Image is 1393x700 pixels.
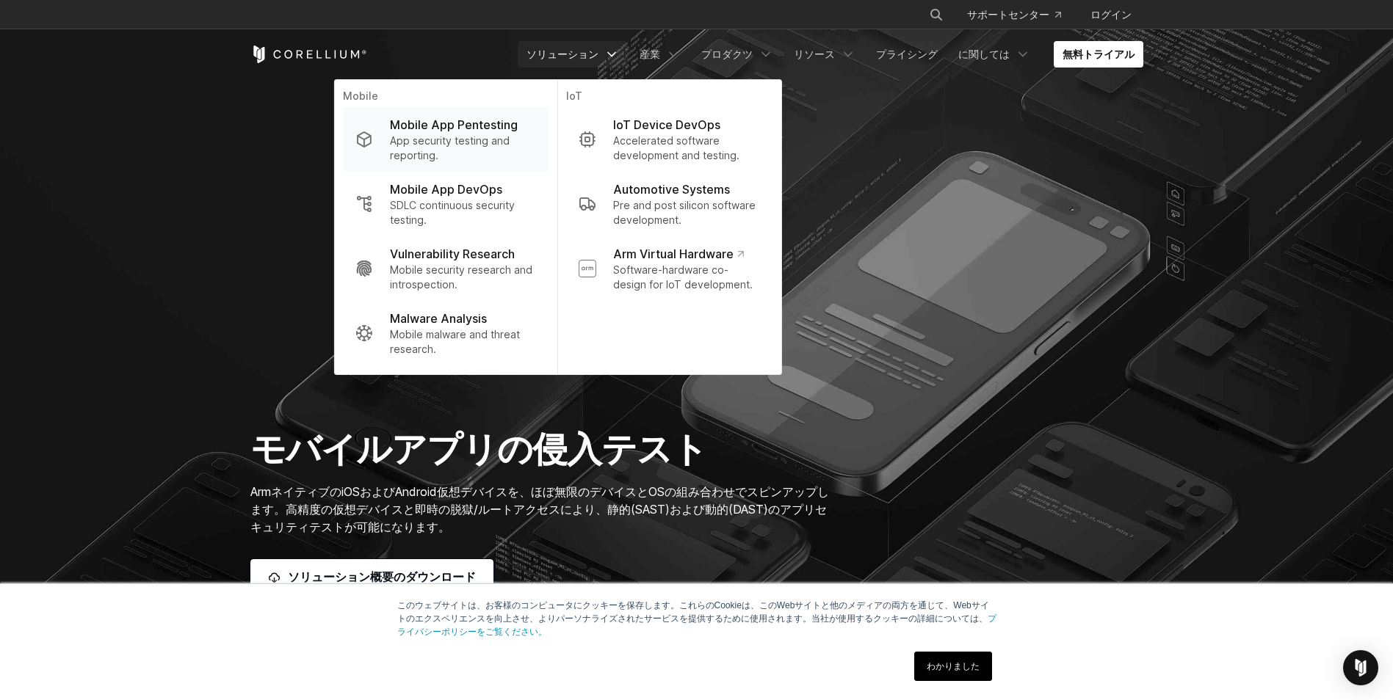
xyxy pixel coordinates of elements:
h1: モバイルアプリの侵入テスト [250,427,836,471]
font: ソリューション [527,47,598,62]
font: 産業 [640,47,660,62]
p: Automotive Systems [613,181,730,198]
p: Accelerated software development and testing. [613,134,760,163]
a: Automotive Systems Pre and post silicon software development. [566,172,772,236]
a: IoT Device DevOps Accelerated software development and testing. [566,107,772,172]
font: サポートセンター [967,7,1049,22]
div: インターコムメッセンジャーを開く [1343,650,1378,685]
a: プライバシーポリシーをご覧ください。 [397,613,996,637]
a: Mobile App DevOps SDLC continuous security testing. [343,172,548,236]
a: わかりました [914,652,992,681]
div: ナビゲーションメニュー [518,41,1143,68]
p: App security testing and reporting. [390,134,536,163]
font: リソース [794,47,835,62]
p: Mobile malware and threat research. [390,327,536,357]
div: ナビゲーションメニュー [911,1,1143,28]
span: ソリューション概要のダウンロード [288,568,476,586]
p: Mobile App DevOps [390,181,502,198]
font: プロダクツ [701,47,753,62]
font: に関しては [958,47,1010,62]
p: IoT Device DevOps [613,116,720,134]
p: Software-hardware co-design for IoT development. [613,263,760,292]
button: 捜索 [923,1,949,28]
a: ソリューション概要のダウンロード [250,559,493,594]
span: ArmネイティブのiOSおよびAndroid仮想デバイスを、ほぼ無限のデバイスとOSの組み合わせでスピンアップします。高精度の仮想デバイスと即時の脱獄/ルートアクセスにより、静的(SAST)およ... [250,484,829,534]
p: Pre and post silicon software development. [613,198,760,227]
a: Malware Analysis Mobile malware and threat research. [343,301,548,365]
font: Arm Virtual Hardware [613,245,734,263]
p: IoT [566,89,772,107]
p: Malware Analysis [390,310,487,327]
p: Mobile App Pentesting [390,116,518,134]
p: SDLC continuous security testing. [390,198,536,227]
a: コレリウム ホーム [250,45,367,63]
a: 無料トライアル [1054,41,1143,68]
p: Mobile [343,89,548,107]
p: Mobile security research and introspection. [390,263,536,292]
a: プライシング [867,41,947,68]
a: Arm Virtual Hardware Software-hardware co-design for IoT development. [566,236,772,301]
a: ログイン [1079,1,1143,28]
p: Vulnerability Research [390,245,515,263]
a: Mobile App Pentesting App security testing and reporting. [343,107,548,172]
a: Vulnerability Research Mobile security research and introspection. [343,236,548,301]
p: このウェブサイトは、お客様のコンピュータにクッキーを保存します。これらのCookieは、このWebサイトと他のメディアの両方を通じて、Webサイトのエクスペリエンスを向上させ、よりパーソナライズ... [397,599,996,638]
